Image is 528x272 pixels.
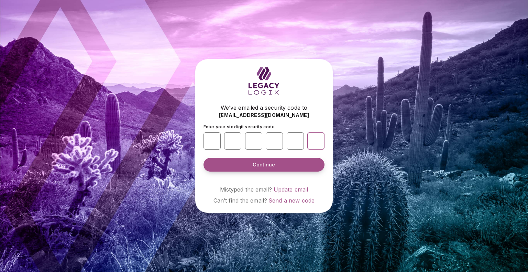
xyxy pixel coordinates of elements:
[219,112,309,119] span: [EMAIL_ADDRESS][DOMAIN_NAME]
[203,124,275,129] span: Enter your six digit security code
[213,197,267,204] span: Can’t find the email?
[203,158,324,172] button: Continue
[221,104,307,112] span: We’ve emailed a security code to
[253,161,275,168] span: Continue
[268,197,315,204] a: Send a new code
[274,186,308,193] a: Update email
[220,186,272,193] span: Mistyped the email?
